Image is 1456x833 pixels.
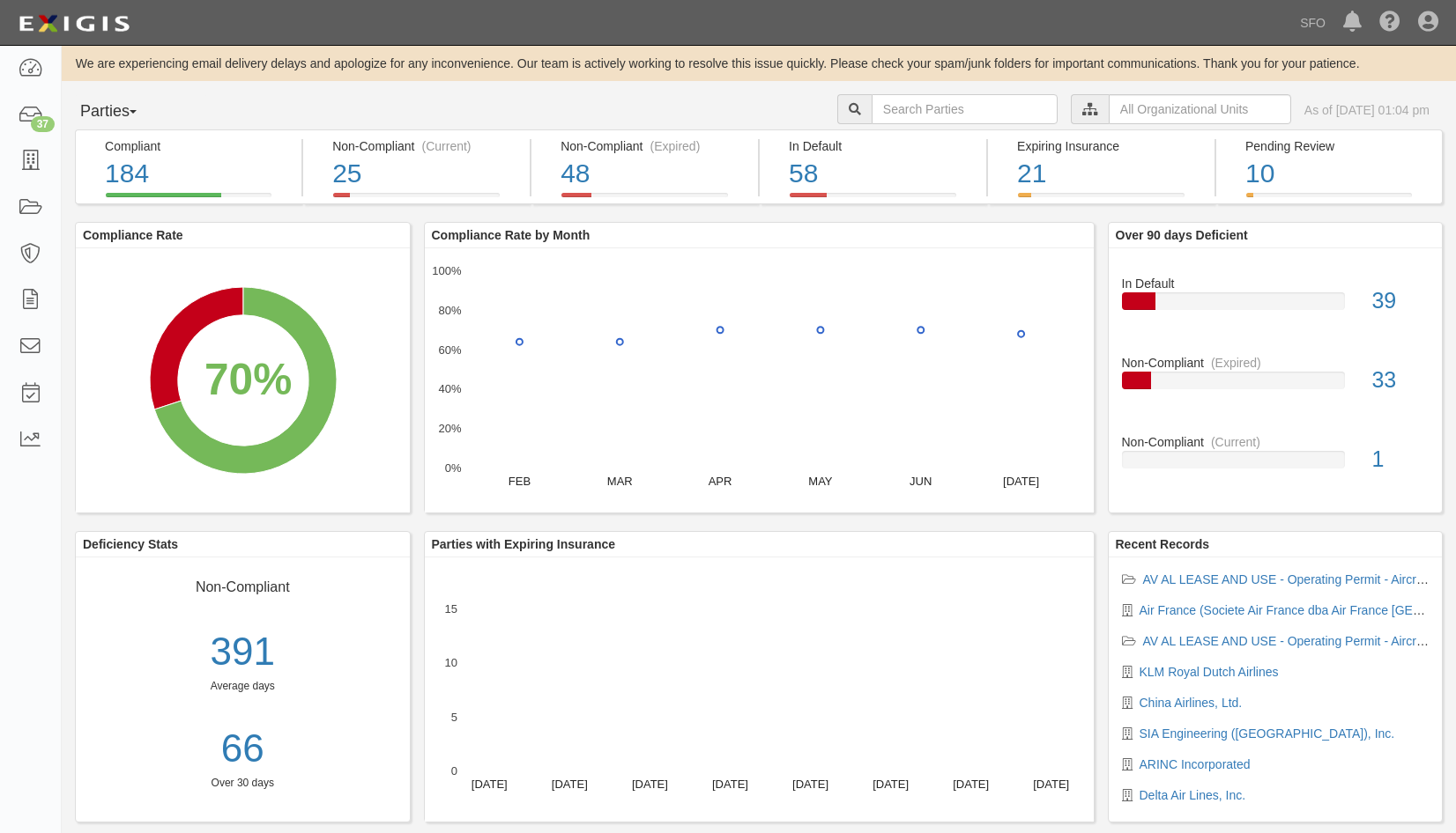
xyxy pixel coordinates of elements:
div: As of [DATE] 01:04 pm [1304,101,1430,119]
a: Non-Compliant(Current)25 [303,193,530,207]
text: 20% [438,422,461,435]
text: FEB [508,475,530,488]
div: (Expired) [1211,354,1261,372]
text: 100% [432,264,462,277]
div: 58 [789,155,973,193]
text: 0% [444,461,461,475]
b: Compliance Rate [83,228,183,242]
svg: A chart. [425,557,1094,822]
a: In Default39 [1122,262,1430,354]
a: Non-Compliant(Expired)48 [531,193,758,207]
div: 21 [1017,155,1201,193]
div: Non-Compliant [1109,354,1443,372]
i: Help Center - Complianz [1379,12,1400,33]
input: All Organizational Units [1109,94,1291,124]
div: In Default [789,137,973,155]
div: Non-Compliant (Expired) [561,137,745,155]
div: 39 [1358,285,1442,317]
div: Compliant [105,137,288,155]
div: 70% [204,348,292,410]
input: Search Parties [872,94,1058,124]
div: 391 [76,624,410,680]
div: 1 [1358,444,1442,475]
text: APR [708,475,732,488]
div: 25 [332,155,516,193]
a: Pending Review10 [1216,193,1443,207]
a: Compliant184 [75,193,301,207]
text: 0 [450,764,457,778]
b: Parties with Expiring Insurance [432,537,616,551]
div: (Current) [422,137,472,155]
text: 5 [450,710,457,723]
div: In Default [1109,262,1443,292]
div: Pending Review [1245,137,1429,155]
text: JUN [910,475,932,488]
text: [DATE] [471,778,507,791]
b: Recent Records [1116,537,1210,551]
text: [DATE] [873,778,909,791]
div: Over 30 days [76,776,410,791]
text: 10 [444,656,457,669]
a: Non-Compliant(Current)1 [1122,433,1430,486]
text: [DATE] [792,778,828,791]
div: Non-Compliant [89,571,397,598]
text: [DATE] [631,778,667,791]
div: (Expired) [650,137,701,155]
div: Non-Compliant (Current) [332,137,516,155]
a: Expiring Insurance21 [988,193,1215,207]
a: KLM Royal Dutch Airlines [1140,665,1279,679]
b: Deficiency Stats [83,537,178,551]
div: We are experiencing email delivery delays and apologize for any inconvenience. Our team is active... [62,55,1456,72]
svg: A chart. [425,248,1094,512]
text: [DATE] [953,778,989,791]
button: Parties [75,94,207,129]
text: MAR [606,475,632,488]
svg: A chart. [76,248,410,512]
div: 10 [1245,155,1429,193]
b: Compliance Rate by Month [432,228,591,242]
div: (Current) [1211,433,1260,451]
text: 40% [438,382,461,395]
div: Average days [76,679,410,694]
a: Delta Air Lines, Inc. [1140,788,1246,802]
a: China Airlines, Ltd. [1140,696,1243,710]
text: 15 [444,602,457,616]
text: [DATE] [711,778,747,791]
a: SIA Engineering ([GEOGRAPHIC_DATA]), Inc. [1140,726,1395,741]
div: 33 [1358,365,1442,396]
div: 48 [561,155,745,193]
text: [DATE] [1033,778,1069,791]
a: 66 [76,721,410,777]
text: [DATE] [551,778,587,791]
a: In Default58 [760,193,986,207]
b: Over 90 days Deficient [1116,228,1248,242]
div: Non-Compliant [1109,433,1443,451]
text: MAY [808,475,833,488]
a: Non-Compliant(Expired)33 [1122,354,1430,433]
a: ARINC Incorporated [1140,757,1251,771]
a: SFO [1291,5,1334,41]
div: 184 [105,155,288,193]
div: Expiring Insurance [1017,137,1201,155]
img: logo-5460c22ac91f19d4615b14bd174203de0afe785f0fc80cf4dbbc73dc1793850b.png [13,8,135,40]
text: 60% [438,343,461,356]
text: 80% [438,304,461,317]
text: [DATE] [1003,475,1039,488]
div: 37 [31,116,55,132]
